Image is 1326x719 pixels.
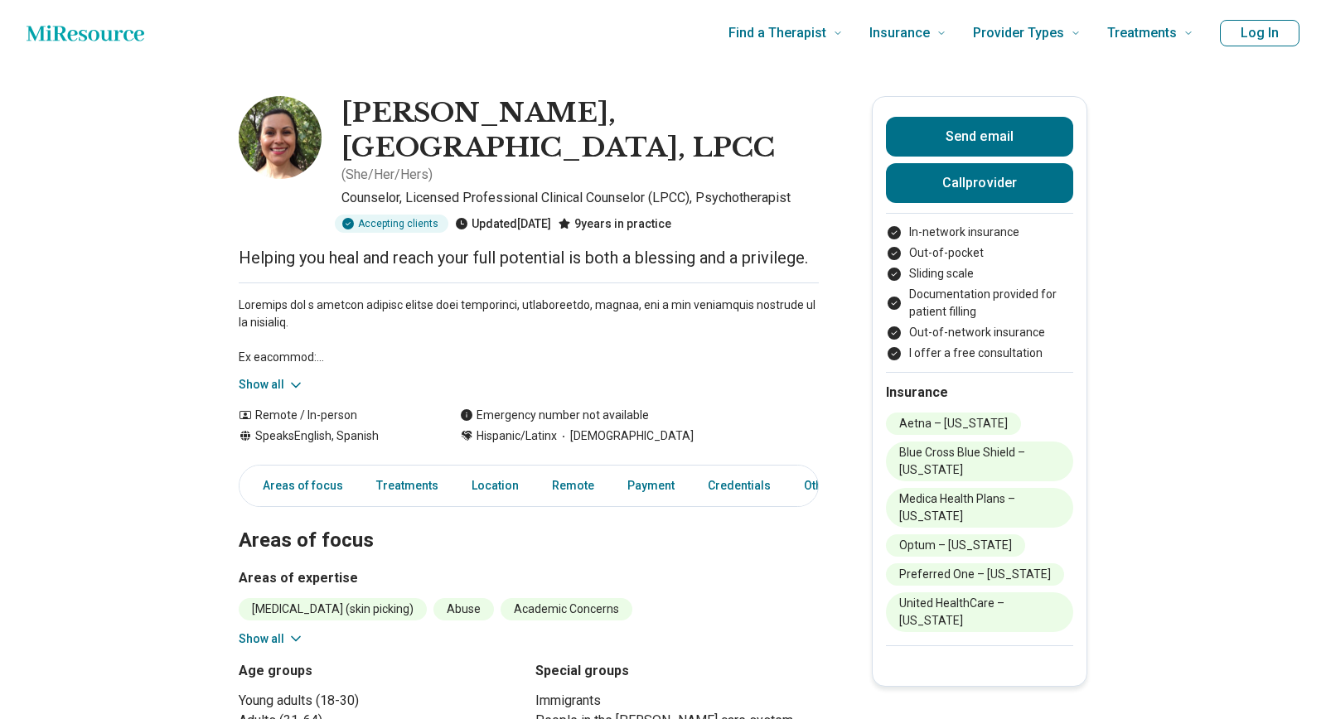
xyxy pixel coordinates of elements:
li: United HealthCare – [US_STATE] [886,592,1073,632]
span: Treatments [1107,22,1177,45]
li: Abuse [433,598,494,620]
span: [DEMOGRAPHIC_DATA] [557,427,694,445]
a: Home page [27,17,144,50]
h3: Areas of expertise [239,568,819,588]
a: Payment [617,469,685,503]
h2: Areas of focus [239,487,819,555]
span: Provider Types [973,22,1064,45]
div: Updated [DATE] [455,215,551,233]
p: Loremips dol s ametcon adipisc elitse doei temporinci, utlaboreetdo, magnaa, eni a min veniamquis... [239,297,819,366]
span: Hispanic/Latinx [477,427,557,445]
li: In-network insurance [886,224,1073,241]
h3: Age groups [239,661,522,681]
a: Areas of focus [243,469,353,503]
ul: Payment options [886,224,1073,362]
li: Sliding scale [886,265,1073,282]
div: Remote / In-person [239,407,427,424]
div: Emergency number not available [460,407,649,424]
span: Find a Therapist [728,22,826,45]
p: ( She/Her/Hers ) [341,165,433,185]
a: Credentials [698,469,781,503]
li: Immigrants [535,691,819,711]
li: Blue Cross Blue Shield – [US_STATE] [886,442,1073,481]
span: Insurance [869,22,930,45]
div: Speaks English, Spanish [239,427,427,445]
li: Out-of-pocket [886,244,1073,262]
li: Aetna – [US_STATE] [886,413,1021,435]
button: Show all [239,376,304,393]
p: Helping you heal and reach your full potential is both a blessing and a privilege. [239,246,819,269]
li: Academic Concerns [501,598,632,620]
a: Remote [542,469,604,503]
li: [MEDICAL_DATA] (skin picking) [239,598,427,620]
a: Other [794,469,854,503]
button: Send email [886,117,1073,157]
li: Preferred One – [US_STATE] [886,563,1064,586]
li: Out-of-network insurance [886,324,1073,341]
li: Documentation provided for patient filling [886,286,1073,321]
li: Optum – [US_STATE] [886,534,1025,557]
button: Log In [1220,20,1299,46]
img: Lorena Villaseñor, MA, LPCC, Counselor [239,96,322,179]
h2: Insurance [886,383,1073,403]
li: Medica Health Plans – [US_STATE] [886,488,1073,528]
li: Young adults (18-30) [239,691,522,711]
a: Treatments [366,469,448,503]
li: I offer a free consultation [886,345,1073,362]
p: Counselor, Licensed Professional Clinical Counselor (LPCC), Psychotherapist [341,188,819,208]
h3: Special groups [535,661,819,681]
a: Location [462,469,529,503]
button: Show all [239,630,304,648]
div: Accepting clients [335,215,448,233]
button: Callprovider [886,163,1073,203]
h1: [PERSON_NAME], [GEOGRAPHIC_DATA], LPCC [341,96,819,165]
div: 9 years in practice [558,215,671,233]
